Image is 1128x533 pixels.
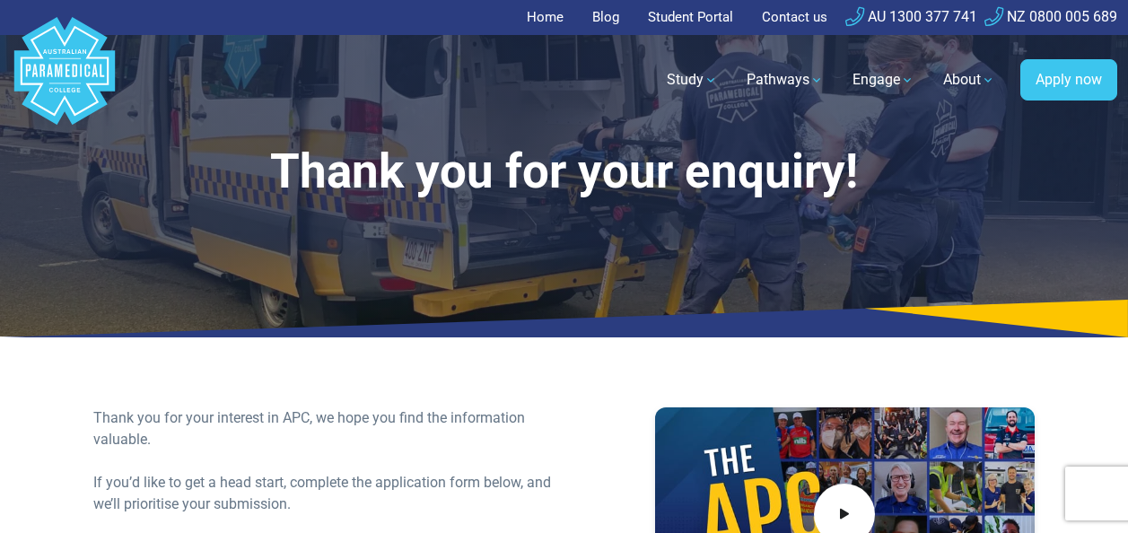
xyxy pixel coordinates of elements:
[736,55,835,105] a: Pathways
[845,8,977,25] a: AU 1300 377 741
[656,55,729,105] a: Study
[93,472,553,515] div: If you’d like to get a head start, complete the application form below, and we’ll prioritise your...
[842,55,925,105] a: Engage
[984,8,1117,25] a: NZ 0800 005 689
[11,35,118,126] a: Australian Paramedical College
[93,144,1034,200] h1: Thank you for your enquiry!
[1020,59,1117,100] a: Apply now
[93,407,553,450] div: Thank you for your interest in APC, we hope you find the information valuable.
[932,55,1006,105] a: About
